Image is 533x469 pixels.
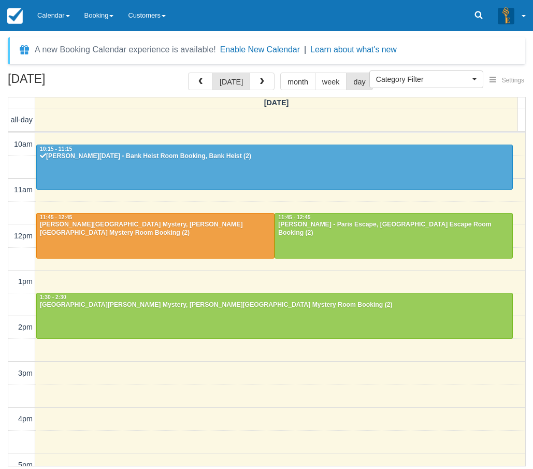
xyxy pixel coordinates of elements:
[310,45,397,54] a: Learn about what's new
[40,215,72,220] span: 11:45 - 12:45
[280,73,315,90] button: month
[36,293,513,338] a: 1:30 - 2:30[GEOGRAPHIC_DATA][PERSON_NAME] Mystery, [PERSON_NAME][GEOGRAPHIC_DATA] Mystery Room Bo...
[8,73,139,92] h2: [DATE]
[7,8,23,24] img: checkfront-main-nav-mini-logo.png
[502,77,524,84] span: Settings
[14,186,33,194] span: 11am
[40,294,66,300] span: 1:30 - 2:30
[376,74,470,84] span: Category Filter
[275,213,513,259] a: 11:45 - 12:45[PERSON_NAME] - Paris Escape, [GEOGRAPHIC_DATA] Escape Room Booking (2)
[220,45,300,55] button: Enable New Calendar
[35,44,216,56] div: A new Booking Calendar experience is available!
[39,152,510,161] div: [PERSON_NAME][DATE] - Bank Heist Room Booking, Bank Heist (2)
[278,221,510,237] div: [PERSON_NAME] - Paris Escape, [GEOGRAPHIC_DATA] Escape Room Booking (2)
[346,73,372,90] button: day
[11,116,33,124] span: all-day
[498,7,514,24] img: A3
[40,146,72,152] span: 10:15 - 11:15
[304,45,306,54] span: |
[315,73,347,90] button: week
[369,70,483,88] button: Category Filter
[39,221,271,237] div: [PERSON_NAME][GEOGRAPHIC_DATA] Mystery, [PERSON_NAME][GEOGRAPHIC_DATA] Mystery Room Booking (2)
[39,301,510,309] div: [GEOGRAPHIC_DATA][PERSON_NAME] Mystery, [PERSON_NAME][GEOGRAPHIC_DATA] Mystery Room Booking (2)
[18,277,33,286] span: 1pm
[483,73,530,88] button: Settings
[14,232,33,240] span: 12pm
[18,369,33,377] span: 3pm
[18,461,33,469] span: 5pm
[36,213,275,259] a: 11:45 - 12:45[PERSON_NAME][GEOGRAPHIC_DATA] Mystery, [PERSON_NAME][GEOGRAPHIC_DATA] Mystery Room ...
[14,140,33,148] span: 10am
[264,98,289,107] span: [DATE]
[18,323,33,331] span: 2pm
[212,73,250,90] button: [DATE]
[18,415,33,423] span: 4pm
[36,145,513,190] a: 10:15 - 11:15[PERSON_NAME][DATE] - Bank Heist Room Booking, Bank Heist (2)
[278,215,310,220] span: 11:45 - 12:45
